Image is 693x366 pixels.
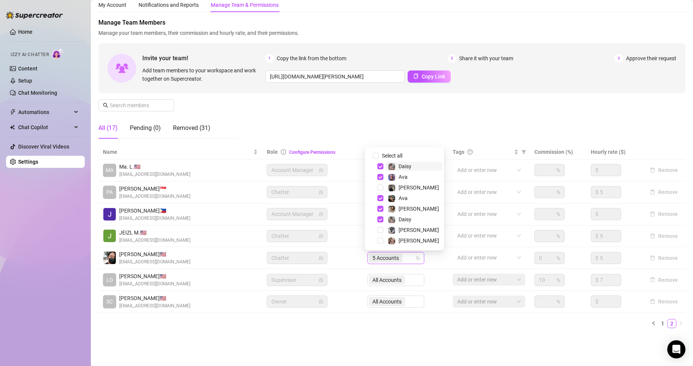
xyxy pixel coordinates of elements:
[319,168,323,172] span: lock
[10,109,16,115] span: thunderbolt
[658,319,667,328] li: 1
[103,230,116,242] img: JEIZL MALLARI
[18,106,72,118] span: Automations
[438,146,446,158] span: filter
[119,163,190,171] span: Ma. L. 🇺🇸
[388,195,395,202] img: Ava
[18,66,37,72] a: Content
[271,164,323,176] span: Account Manager
[399,195,408,201] span: Ava
[139,1,199,9] div: Notifications and Reports
[388,227,395,234] img: Sadie
[586,145,642,160] th: Hourly rate ($)
[98,29,685,37] span: Manage your team members, their commission and hourly rate, and their permissions.
[265,54,274,63] span: 1
[271,208,323,220] span: Account Manager
[388,163,395,170] img: Daisy
[377,185,383,191] span: Select tree node
[173,124,210,133] div: Removed (31)
[399,206,439,212] span: [PERSON_NAME]
[388,185,395,191] img: Anna
[667,319,676,328] li: 2
[679,321,683,325] span: right
[271,252,323,264] span: Chatter
[98,1,126,9] div: My Account
[377,216,383,222] span: Select tree node
[6,11,63,19] img: logo-BBDzfeDw.svg
[467,149,473,155] span: question-circle
[271,274,323,286] span: Supervisor
[119,206,190,215] span: [PERSON_NAME] 🇵🇭
[18,78,32,84] a: Setup
[319,190,323,194] span: lock
[522,150,526,154] span: filter
[110,101,164,109] input: Search members
[659,319,667,328] a: 1
[649,319,658,328] li: Previous Page
[676,319,685,328] li: Next Page
[130,124,161,133] div: Pending (0)
[520,146,528,158] span: filter
[651,321,656,325] span: left
[667,340,685,358] div: Open Intercom Messenger
[377,238,383,244] span: Select tree node
[647,166,681,175] button: Remove
[18,144,69,150] a: Discover Viral Videos
[119,228,190,237] span: JEIZL M. 🇺🇸
[106,166,114,174] span: MA
[530,145,586,160] th: Commission (%)
[119,272,190,280] span: [PERSON_NAME] 🇺🇸
[668,319,676,328] a: 2
[372,254,399,262] span: 5 Accounts
[647,188,681,197] button: Remove
[422,74,445,80] span: Copy Link
[11,51,49,58] span: Izzy AI Chatter
[18,90,57,96] a: Chat Monitoring
[388,174,395,181] img: Ava
[388,206,395,213] img: Paige
[271,186,323,198] span: Chatter
[277,54,346,63] span: Copy the link from the bottom
[142,66,262,83] span: Add team members to your workspace and work together on Supercreator.
[319,256,323,260] span: lock
[377,195,383,201] span: Select tree node
[388,238,395,244] img: Anna
[408,70,451,83] button: Copy Link
[413,74,419,79] span: copy
[399,238,439,244] span: [PERSON_NAME]
[119,302,190,310] span: [EMAIL_ADDRESS][DOMAIN_NAME]
[647,210,681,219] button: Remove
[119,215,190,222] span: [EMAIL_ADDRESS][DOMAIN_NAME]
[289,150,335,155] a: Configure Permissions
[377,227,383,233] span: Select tree node
[119,171,190,178] span: [EMAIL_ADDRESS][DOMAIN_NAME]
[119,258,190,266] span: [EMAIL_ADDRESS][DOMAIN_NAME]
[649,319,658,328] button: left
[647,253,681,263] button: Remove
[103,208,116,221] img: John Lhester
[399,163,411,169] span: Daisy
[319,234,323,238] span: lock
[448,54,456,63] span: 2
[119,294,190,302] span: [PERSON_NAME] 🇺🇸
[377,206,383,212] span: Select tree node
[98,145,262,160] th: Name
[647,231,681,241] button: Remove
[459,54,513,63] span: Share it with your team
[18,121,72,133] span: Chat Copilot
[103,148,252,156] span: Name
[18,29,33,35] a: Home
[399,216,411,222] span: Daisy
[106,188,113,196] span: PA
[106,276,113,284] span: LO
[106,297,113,306] span: SC
[281,149,286,155] span: info-circle
[319,278,323,282] span: lock
[271,296,323,307] span: Owner
[119,237,190,244] span: [EMAIL_ADDRESS][DOMAIN_NAME]
[399,174,408,180] span: Ava
[119,193,190,200] span: [EMAIL_ADDRESS][DOMAIN_NAME]
[377,174,383,180] span: Select tree node
[379,152,405,160] span: Select all
[647,297,681,306] button: Remove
